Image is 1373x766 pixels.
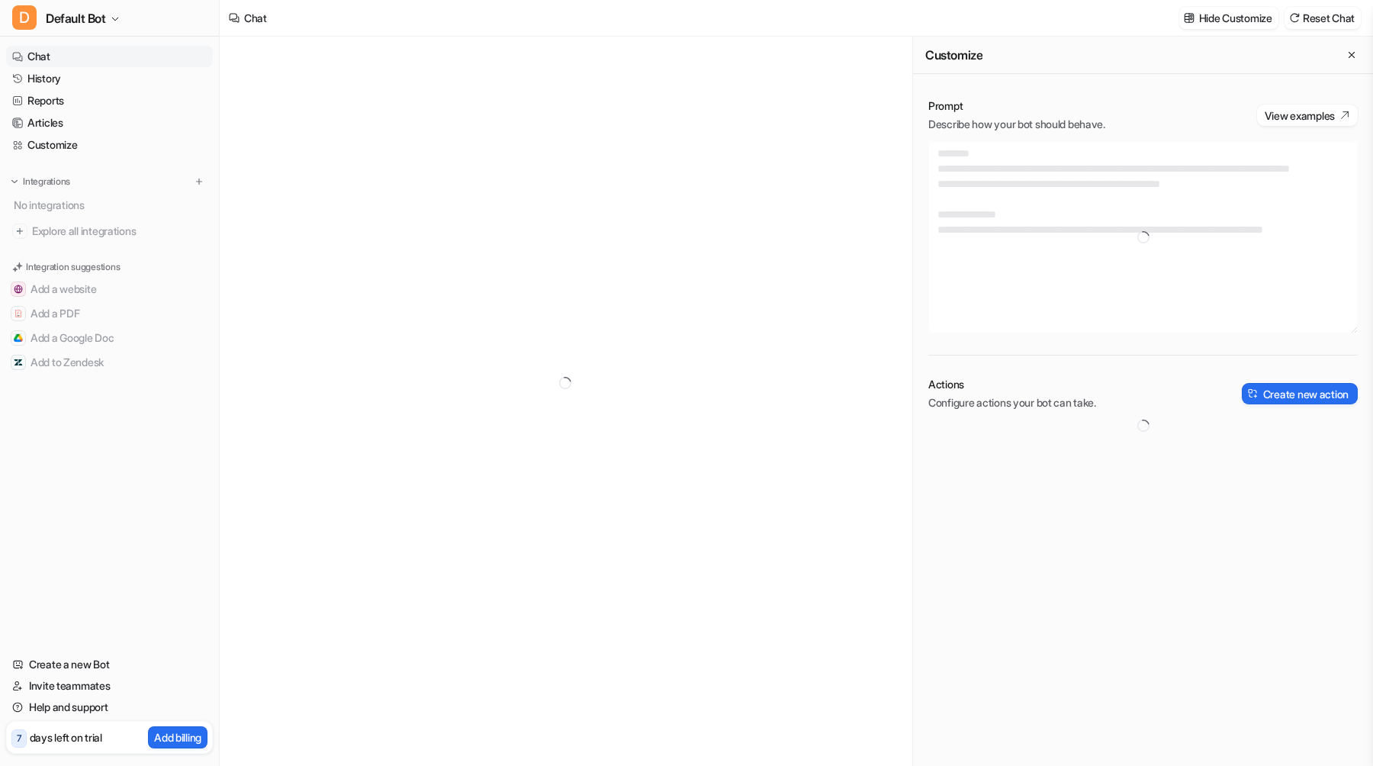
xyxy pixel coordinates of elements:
button: Add a websiteAdd a website [6,277,213,301]
a: Chat [6,46,213,67]
h2: Customize [925,47,982,63]
img: expand menu [9,176,20,187]
p: Prompt [928,98,1105,114]
div: Chat [244,10,267,26]
div: No integrations [9,192,213,217]
button: Add a PDFAdd a PDF [6,301,213,326]
p: Configure actions your bot can take. [928,395,1096,410]
button: Integrations [6,174,75,189]
a: Customize [6,134,213,156]
p: Integrations [23,175,70,188]
button: View examples [1257,105,1358,126]
a: Explore all integrations [6,220,213,242]
a: Invite teammates [6,675,213,697]
button: Hide Customize [1179,7,1278,29]
button: Create new action [1242,383,1358,404]
img: customize [1184,12,1195,24]
button: Add to ZendeskAdd to Zendesk [6,350,213,375]
p: Hide Customize [1199,10,1272,26]
img: Add to Zendesk [14,358,23,367]
img: Add a PDF [14,309,23,318]
img: Add a Google Doc [14,333,23,343]
a: Create a new Bot [6,654,213,675]
p: days left on trial [30,729,102,745]
button: Add a Google DocAdd a Google Doc [6,326,213,350]
a: Reports [6,90,213,111]
p: Actions [928,377,1096,392]
p: Describe how your bot should behave. [928,117,1105,132]
span: Default Bot [46,8,106,29]
img: create-action-icon.svg [1248,388,1259,399]
p: Integration suggestions [26,260,120,274]
img: menu_add.svg [194,176,204,187]
span: D [12,5,37,30]
button: Add billing [148,726,207,748]
button: Reset Chat [1285,7,1361,29]
p: 7 [17,732,21,745]
img: explore all integrations [12,224,27,239]
img: reset [1289,12,1300,24]
p: Add billing [154,729,201,745]
a: Articles [6,112,213,134]
img: Add a website [14,285,23,294]
button: Close flyout [1342,46,1361,64]
a: Help and support [6,697,213,718]
span: Explore all integrations [32,219,207,243]
a: History [6,68,213,89]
